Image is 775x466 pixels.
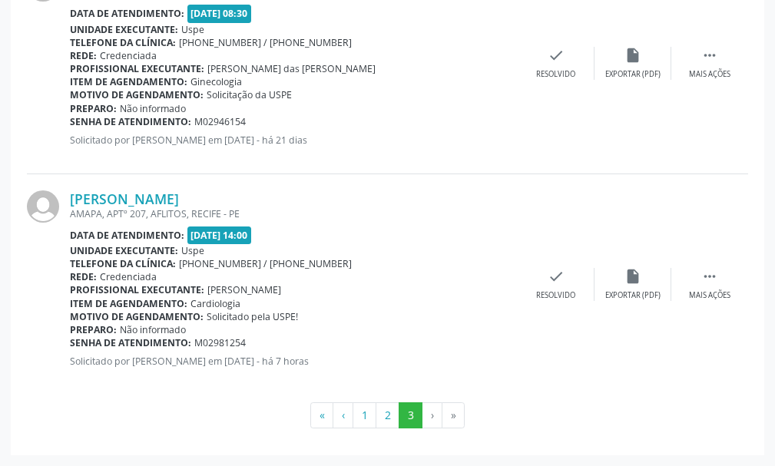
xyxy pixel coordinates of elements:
[207,283,281,296] span: [PERSON_NAME]
[353,402,376,428] button: Go to page 1
[187,226,252,244] span: [DATE] 14:00
[310,402,333,428] button: Go to first page
[70,49,97,62] b: Rede:
[181,244,204,257] span: Uspe
[70,134,518,147] p: Solicitado por [PERSON_NAME] em [DATE] - há 21 dias
[70,310,204,323] b: Motivo de agendamento:
[70,75,187,88] b: Item de agendamento:
[181,23,204,36] span: Uspe
[624,268,641,285] i: insert_drive_file
[70,244,178,257] b: Unidade executante:
[624,47,641,64] i: insert_drive_file
[70,297,187,310] b: Item de agendamento:
[333,402,353,428] button: Go to previous page
[548,268,565,285] i: check
[179,257,352,270] span: [PHONE_NUMBER] / [PHONE_NUMBER]
[399,402,422,428] button: Go to page 3
[70,257,176,270] b: Telefone da clínica:
[190,297,240,310] span: Cardiologia
[70,88,204,101] b: Motivo de agendamento:
[27,402,748,428] ul: Pagination
[194,115,246,128] span: M02946154
[70,207,518,220] div: AMAPA, APTº 207, AFLITOS, RECIFE - PE
[701,268,718,285] i: 
[100,270,157,283] span: Credenciada
[536,69,575,80] div: Resolvido
[536,290,575,301] div: Resolvido
[70,102,117,115] b: Preparo:
[70,229,184,242] b: Data de atendimento:
[689,69,730,80] div: Mais ações
[207,62,376,75] span: [PERSON_NAME] das [PERSON_NAME]
[548,47,565,64] i: check
[70,7,184,20] b: Data de atendimento:
[100,49,157,62] span: Credenciada
[376,402,399,428] button: Go to page 2
[27,190,59,223] img: img
[70,283,204,296] b: Profissional executante:
[70,23,178,36] b: Unidade executante:
[120,323,186,336] span: Não informado
[70,336,191,349] b: Senha de atendimento:
[605,69,661,80] div: Exportar (PDF)
[70,115,191,128] b: Senha de atendimento:
[689,290,730,301] div: Mais ações
[701,47,718,64] i: 
[194,336,246,349] span: M02981254
[179,36,352,49] span: [PHONE_NUMBER] / [PHONE_NUMBER]
[70,270,97,283] b: Rede:
[120,102,186,115] span: Não informado
[207,310,298,323] span: Solicitado pela USPE!
[70,36,176,49] b: Telefone da clínica:
[70,190,179,207] a: [PERSON_NAME]
[70,355,518,368] p: Solicitado por [PERSON_NAME] em [DATE] - há 7 horas
[70,62,204,75] b: Profissional executante:
[70,323,117,336] b: Preparo:
[605,290,661,301] div: Exportar (PDF)
[190,75,242,88] span: Ginecologia
[187,5,252,22] span: [DATE] 08:30
[207,88,292,101] span: Solicitação da USPE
